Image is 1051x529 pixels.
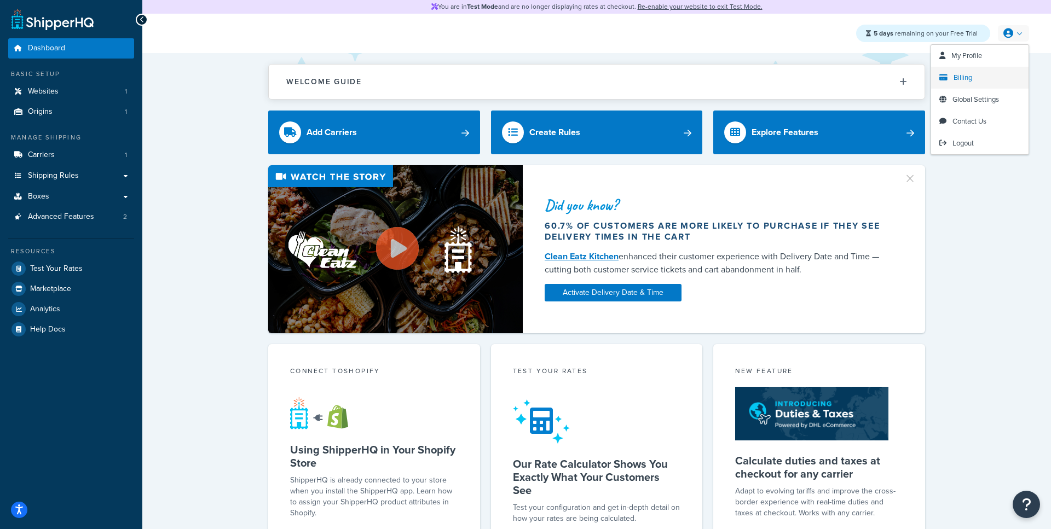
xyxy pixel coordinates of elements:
[931,89,1029,111] a: Global Settings
[951,50,982,61] span: My Profile
[513,457,681,497] h5: Our Rate Calculator Shows You Exactly What Your Customers See
[874,28,978,38] span: remaining on your Free Trial
[8,187,134,207] a: Boxes
[874,28,893,38] strong: 5 days
[8,166,134,186] a: Shipping Rules
[8,207,134,227] a: Advanced Features2
[28,150,55,160] span: Carriers
[123,212,127,222] span: 2
[8,145,134,165] a: Carriers1
[8,82,134,102] a: Websites1
[268,111,480,154] a: Add Carriers
[931,45,1029,67] a: My Profile
[8,279,134,299] a: Marketplace
[8,259,134,278] a: Test Your Rates
[735,486,903,519] p: Adapt to evolving tariffs and improve the cross-border experience with real-time duties and taxes...
[125,150,127,160] span: 1
[8,207,134,227] li: Advanced Features
[8,38,134,59] a: Dashboard
[290,475,458,519] p: ShipperHQ is already connected to your store when you install the ShipperHQ app. Learn how to ass...
[8,247,134,256] div: Resources
[307,125,357,140] div: Add Carriers
[8,102,134,122] li: Origins
[467,2,498,11] strong: Test Mode
[545,220,891,242] div: 60.7% of customers are more likely to purchase if they see delivery times in the cart
[8,145,134,165] li: Carriers
[545,284,682,301] a: Activate Delivery Date & Time
[28,107,53,117] span: Origins
[290,366,458,379] div: Connect to Shopify
[8,319,134,339] a: Help Docs
[545,250,619,263] a: Clean Eatz Kitchen
[290,443,458,469] h5: Using ShipperHQ in Your Shopify Store
[1013,491,1040,518] button: Open Resource Center
[8,102,134,122] a: Origins1
[125,107,127,117] span: 1
[28,87,59,96] span: Websites
[954,72,972,83] span: Billing
[545,197,891,213] div: Did you know?
[30,264,83,274] span: Test Your Rates
[286,78,362,86] h2: Welcome Guide
[28,192,49,201] span: Boxes
[529,125,580,140] div: Create Rules
[28,212,94,222] span: Advanced Features
[30,325,66,334] span: Help Docs
[8,69,134,79] div: Basic Setup
[513,366,681,379] div: Test your rates
[491,111,703,154] a: Create Rules
[952,94,999,104] span: Global Settings
[713,111,925,154] a: Explore Features
[931,132,1029,154] a: Logout
[28,44,65,53] span: Dashboard
[752,125,818,140] div: Explore Features
[952,138,974,148] span: Logout
[290,397,359,429] img: connect-shq-shopify-9b9a8c5a.svg
[735,366,903,379] div: New Feature
[735,454,903,480] h5: Calculate duties and taxes at checkout for any carrier
[931,67,1029,89] a: Billing
[8,133,134,142] div: Manage Shipping
[952,116,986,126] span: Contact Us
[8,299,134,319] a: Analytics
[513,502,681,524] div: Test your configuration and get in-depth detail on how your rates are being calculated.
[28,171,79,181] span: Shipping Rules
[125,87,127,96] span: 1
[268,165,523,333] img: Video thumbnail
[30,284,71,294] span: Marketplace
[931,111,1029,132] a: Contact Us
[30,305,60,314] span: Analytics
[269,65,925,99] button: Welcome Guide
[545,250,891,276] div: enhanced their customer experience with Delivery Date and Time — cutting both customer service ti...
[638,2,763,11] a: Re-enable your website to exit Test Mode.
